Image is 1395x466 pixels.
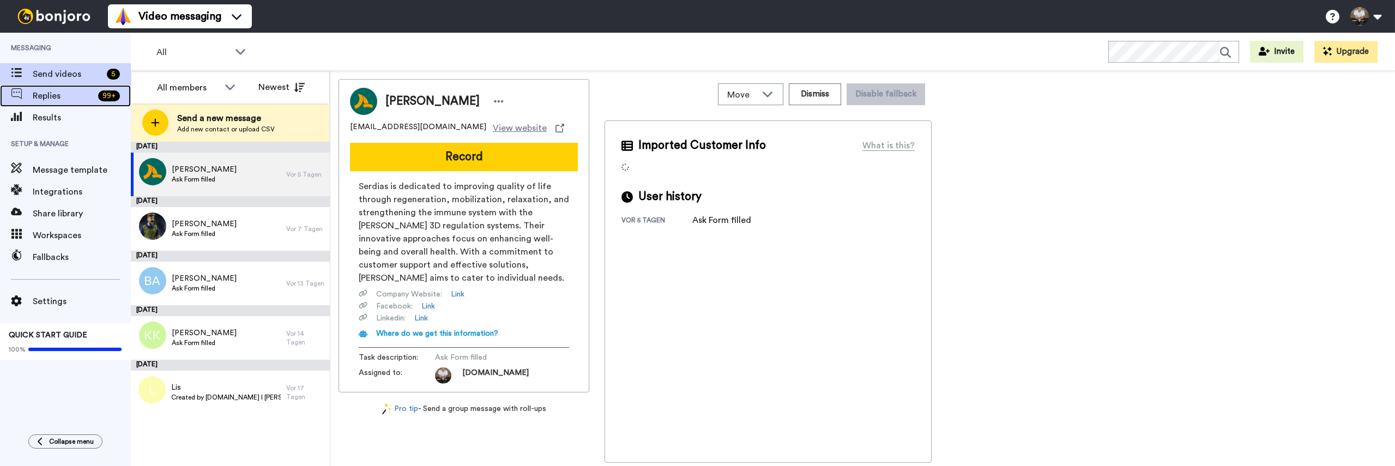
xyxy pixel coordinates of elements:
[156,46,230,59] span: All
[172,284,237,293] span: Ask Form filled
[862,139,915,152] div: What is this?
[414,313,428,324] a: Link
[421,301,435,312] a: Link
[139,267,166,294] img: ba.png
[382,403,418,415] a: Pro tip
[172,328,237,338] span: [PERSON_NAME]
[171,382,281,393] span: Lis
[376,301,413,312] span: Facebook :
[789,83,841,105] button: Dismiss
[177,112,275,125] span: Send a new message
[98,90,120,101] div: 99 +
[451,289,464,300] a: Link
[33,89,94,102] span: Replies
[172,273,237,284] span: [PERSON_NAME]
[33,164,131,177] span: Message template
[172,175,237,184] span: Ask Form filled
[339,403,589,415] div: - Send a group message with roll-ups
[435,352,539,363] span: Ask Form filled
[435,367,451,384] img: e79fcabc-05ae-4995-ac08-9eecff23249d-1538385032.jpg
[33,229,131,242] span: Workspaces
[172,229,237,238] span: Ask Form filled
[493,122,547,135] span: View website
[376,330,498,337] span: Where do we get this information?
[33,251,131,264] span: Fallbacks
[138,9,221,24] span: Video messaging
[157,81,219,94] div: All members
[33,68,102,81] span: Send videos
[462,367,529,384] span: [DOMAIN_NAME]
[33,111,131,124] span: Results
[286,225,324,233] div: Vor 7 Tagen
[382,403,392,415] img: magic-wand.svg
[1314,41,1378,63] button: Upgrade
[350,88,377,115] img: Image of Herbert
[385,93,480,110] span: [PERSON_NAME]
[250,76,313,98] button: Newest
[33,295,131,308] span: Settings
[350,122,486,135] span: [EMAIL_ADDRESS][DOMAIN_NAME]
[114,8,132,25] img: vm-color.svg
[13,9,95,24] img: bj-logo-header-white.svg
[172,164,237,175] span: [PERSON_NAME]
[9,331,87,339] span: QUICK START GUIDE
[28,434,102,449] button: Collapse menu
[49,437,94,446] span: Collapse menu
[9,345,26,354] span: 100%
[286,279,324,288] div: Vor 13 Tagen
[286,384,324,401] div: Vor 17 Tagen
[33,185,131,198] span: Integrations
[727,88,757,101] span: Move
[350,143,578,171] button: Record
[638,189,702,205] span: User history
[139,213,166,240] img: 719915d5-16ea-45ea-98ed-d6701fd11e25.jpg
[847,83,925,105] button: Disable fallback
[638,137,766,154] span: Imported Customer Info
[131,305,330,316] div: [DATE]
[359,367,435,384] span: Assigned to:
[138,376,166,403] img: l.png
[359,352,435,363] span: Task description :
[376,313,406,324] span: Linkedin :
[621,216,692,227] div: vor 5 Tagen
[172,219,237,229] span: [PERSON_NAME]
[177,125,275,134] span: Add new contact or upload CSV
[171,393,281,402] span: Created by [DOMAIN_NAME] I [PERSON_NAME]
[172,338,237,347] span: Ask Form filled
[33,207,131,220] span: Share library
[139,322,166,349] img: kk.png
[692,214,751,227] div: Ask Form filled
[286,329,324,347] div: Vor 14 Tagen
[139,158,166,185] img: 9fc47e03-257b-4126-bcb1-ba5ae4d00f46.jpg
[493,122,564,135] a: View website
[131,251,330,262] div: [DATE]
[1250,41,1303,63] button: Invite
[131,196,330,207] div: [DATE]
[286,170,324,179] div: Vor 5 Tagen
[359,180,569,285] span: Serdias is dedicated to improving quality of life through regeneration, mobilization, relaxation,...
[131,360,330,371] div: [DATE]
[376,289,442,300] span: Company Website :
[131,142,330,153] div: [DATE]
[107,69,120,80] div: 5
